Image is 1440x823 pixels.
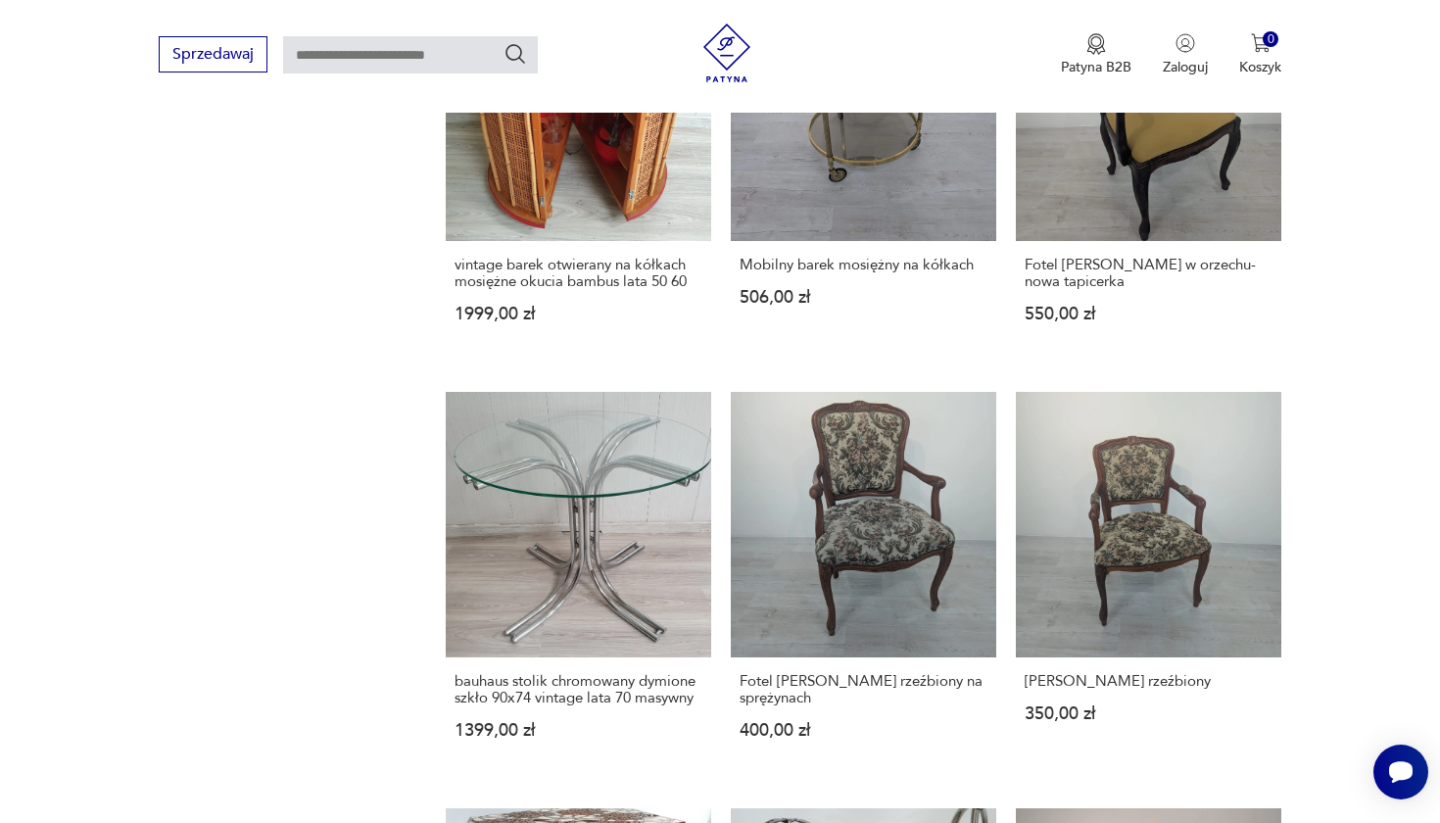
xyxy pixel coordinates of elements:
[740,289,987,306] p: 506,00 zł
[455,722,702,739] p: 1399,00 zł
[1239,58,1281,76] p: Koszyk
[455,257,702,290] h3: vintage barek otwierany na kółkach mosiężne okucia bambus lata 50 60
[1163,33,1208,76] button: Zaloguj
[1016,392,1281,777] a: Fotel Ludwikowski rzeźbiony[PERSON_NAME] rzeźbiony350,00 zł
[1176,33,1195,53] img: Ikonka użytkownika
[159,49,267,63] a: Sprzedawaj
[740,673,987,706] h3: Fotel [PERSON_NAME] rzeźbiony na sprężynach
[504,42,527,66] button: Szukaj
[1025,306,1272,322] p: 550,00 zł
[1373,745,1428,799] iframe: Smartsupp widget button
[697,24,756,82] img: Patyna - sklep z meblami i dekoracjami vintage
[1251,33,1271,53] img: Ikona koszyka
[455,306,702,322] p: 1999,00 zł
[1086,33,1106,55] img: Ikona medalu
[1263,31,1279,48] div: 0
[1025,257,1272,290] h3: Fotel [PERSON_NAME] w orzechu- nowa tapicerka
[1163,58,1208,76] p: Zaloguj
[731,392,996,777] a: Fotel Ludwikowski rzeźbiony na sprężynachFotel [PERSON_NAME] rzeźbiony na sprężynach400,00 zł
[740,257,987,273] h3: Mobilny barek mosiężny na kółkach
[1061,33,1131,76] button: Patyna B2B
[455,673,702,706] h3: bauhaus stolik chromowany dymione szkło 90x74 vintage lata 70 masywny
[1025,705,1272,722] p: 350,00 zł
[740,722,987,739] p: 400,00 zł
[1025,673,1272,690] h3: [PERSON_NAME] rzeźbiony
[446,392,711,777] a: bauhaus stolik chromowany dymione szkło 90x74 vintage lata 70 masywnybauhaus stolik chromowany dy...
[1061,58,1131,76] p: Patyna B2B
[1061,33,1131,76] a: Ikona medaluPatyna B2B
[159,36,267,73] button: Sprzedawaj
[1239,33,1281,76] button: 0Koszyk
